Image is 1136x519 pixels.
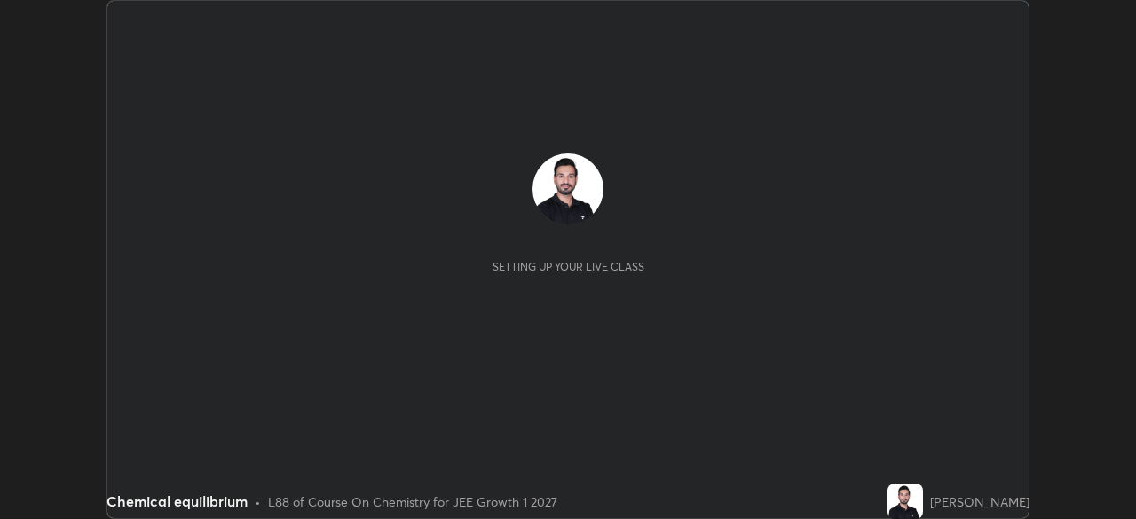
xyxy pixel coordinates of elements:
[268,492,557,511] div: L88 of Course On Chemistry for JEE Growth 1 2027
[887,484,923,519] img: 4e1817fbb27c49faa6560c8ebe6e622e.jpg
[930,492,1029,511] div: [PERSON_NAME]
[493,260,644,273] div: Setting up your live class
[106,491,248,512] div: Chemical equilibrium
[255,492,261,511] div: •
[532,153,603,224] img: 4e1817fbb27c49faa6560c8ebe6e622e.jpg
